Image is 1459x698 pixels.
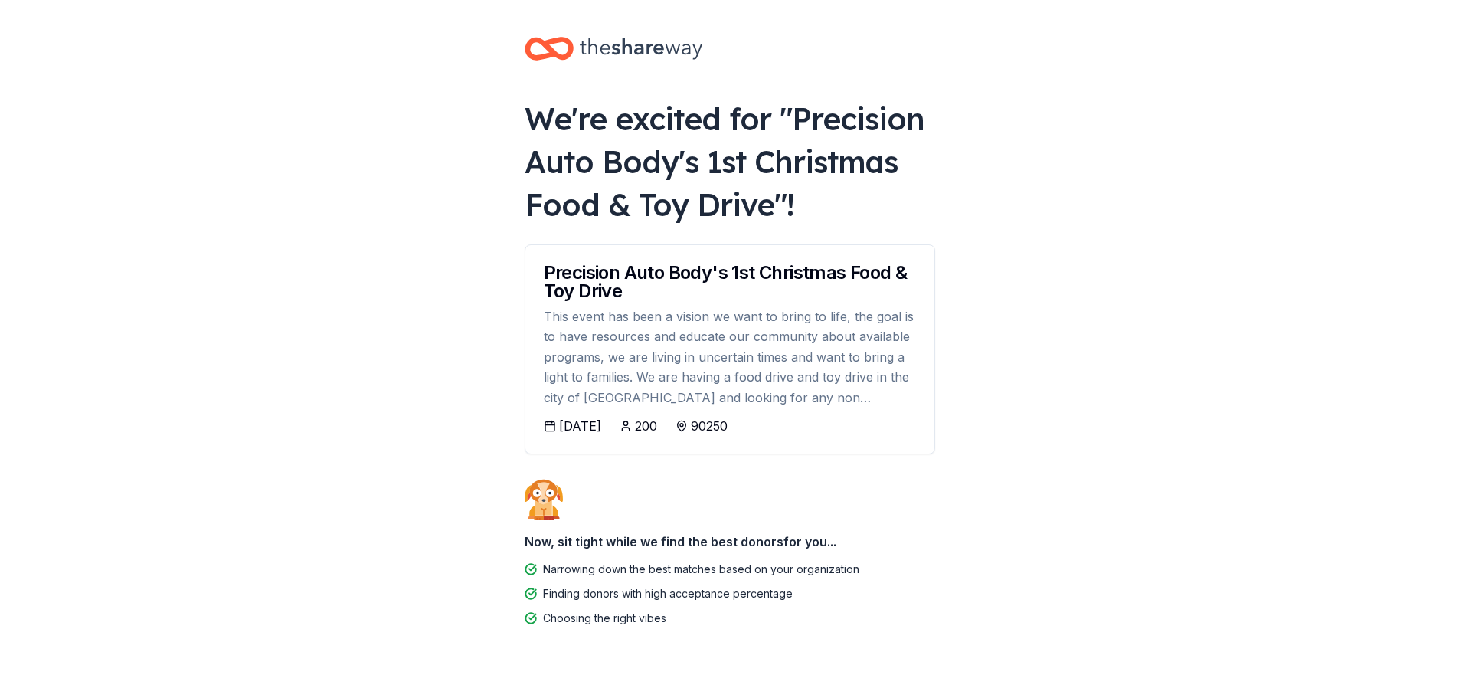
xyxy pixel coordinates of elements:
div: Precision Auto Body's 1st Christmas Food & Toy Drive [544,264,916,300]
div: Finding donors with high acceptance percentage [543,585,793,603]
div: 90250 [691,417,728,435]
div: Now, sit tight while we find the best donors for you... [525,526,935,557]
div: Narrowing down the best matches based on your organization [543,560,859,578]
div: We're excited for " Precision Auto Body's 1st Christmas Food & Toy Drive "! [525,97,935,226]
div: [DATE] [559,417,601,435]
div: This event has been a vision we want to bring to life, the goal is to have resources and educate ... [544,306,916,408]
div: 200 [635,417,657,435]
div: Choosing the right vibes [543,609,666,628]
img: Dog waiting patiently [525,479,563,520]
